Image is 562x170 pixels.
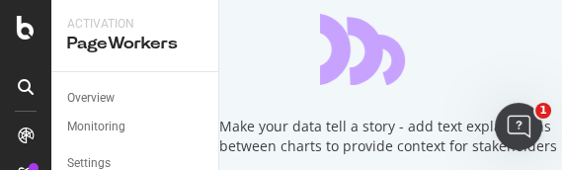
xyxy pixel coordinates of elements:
div: animation [320,14,462,85]
div: PageWorkers [67,33,202,55]
a: Overview [67,88,204,109]
div: Activation [67,16,202,33]
div: Overview [67,88,115,109]
span: 1 [535,103,551,119]
iframe: Intercom live chat [495,103,542,150]
a: Monitoring [67,117,204,137]
div: Make your data tell a story - add text explanations between charts to provide context for stakeho... [219,117,562,156]
div: Monitoring [67,117,125,137]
